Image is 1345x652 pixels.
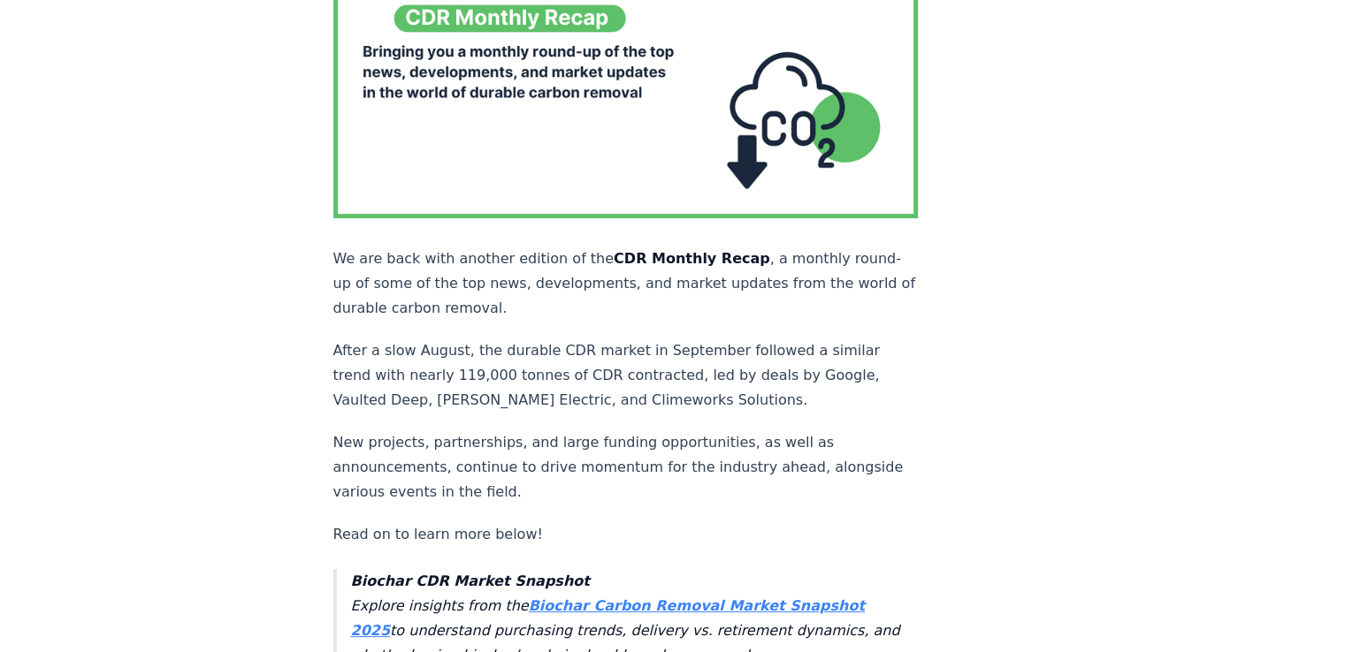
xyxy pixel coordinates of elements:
p: New projects, partnerships, and large funding opportunities, as well as announcements, continue t... [333,430,919,504]
p: After a slow August, the durable CDR market in September followed a similar trend with nearly 119... [333,338,919,413]
strong: CDR Monthly Recap [614,250,770,267]
a: Biochar Carbon Removal Market Snapshot 2025 [351,597,865,639]
strong: Biochar CDR Market Snapshot [351,572,590,589]
p: Read on to learn more below! [333,522,919,547]
p: We are back with another edition of the , a monthly round-up of some of the top news, development... [333,246,919,321]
